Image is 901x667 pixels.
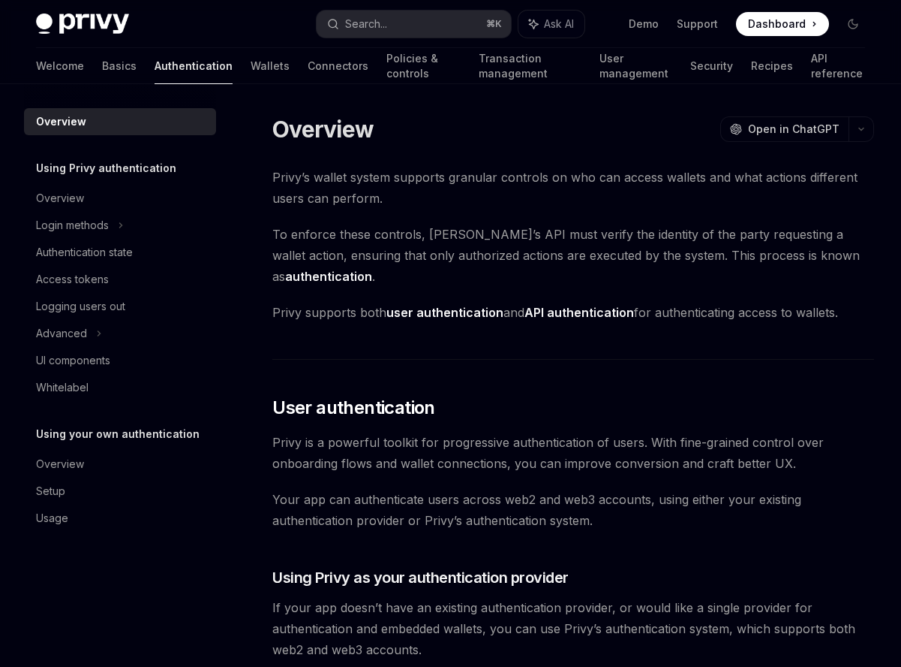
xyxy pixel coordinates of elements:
[24,374,216,401] a: Whitelabel
[677,17,718,32] a: Support
[811,48,865,84] a: API reference
[36,216,109,234] div: Login methods
[36,14,129,35] img: dark logo
[24,505,216,532] a: Usage
[272,597,874,660] span: If your app doesn’t have an existing authentication provider, or would like a single provider for...
[518,11,584,38] button: Ask AI
[272,224,874,287] span: To enforce these controls, [PERSON_NAME]’s API must verify the identity of the party requesting a...
[36,189,84,207] div: Overview
[841,12,865,36] button: Toggle dark mode
[36,379,89,397] div: Whitelabel
[155,48,233,84] a: Authentication
[24,478,216,505] a: Setup
[272,396,435,420] span: User authentication
[629,17,659,32] a: Demo
[479,48,581,84] a: Transaction management
[748,122,839,137] span: Open in ChatGPT
[24,451,216,478] a: Overview
[102,48,137,84] a: Basics
[272,167,874,209] span: Privy’s wallet system supports granular controls on who can access wallets and what actions diffe...
[24,239,216,266] a: Authentication state
[272,432,874,474] span: Privy is a powerful toolkit for progressive authentication of users. With fine-grained control ov...
[736,12,829,36] a: Dashboard
[690,48,733,84] a: Security
[272,567,569,588] span: Using Privy as your authentication provider
[36,48,84,84] a: Welcome
[24,347,216,374] a: UI components
[36,455,84,473] div: Overview
[272,116,374,143] h1: Overview
[317,11,512,38] button: Search...⌘K
[524,305,634,320] strong: API authentication
[36,425,200,443] h5: Using your own authentication
[36,159,176,177] h5: Using Privy authentication
[36,243,133,261] div: Authentication state
[36,113,86,131] div: Overview
[36,352,110,370] div: UI components
[24,293,216,320] a: Logging users out
[308,48,368,84] a: Connectors
[285,269,372,284] strong: authentication
[24,108,216,135] a: Overview
[720,116,848,142] button: Open in ChatGPT
[272,489,874,531] span: Your app can authenticate users across web2 and web3 accounts, using either your existing authent...
[544,17,574,32] span: Ask AI
[748,17,806,32] span: Dashboard
[272,302,874,323] span: Privy supports both and for authenticating access to wallets.
[345,15,387,33] div: Search...
[386,305,503,320] strong: user authentication
[24,266,216,293] a: Access tokens
[36,482,65,500] div: Setup
[751,48,793,84] a: Recipes
[36,509,68,527] div: Usage
[251,48,290,84] a: Wallets
[386,48,461,84] a: Policies & controls
[486,18,502,30] span: ⌘ K
[36,270,109,288] div: Access tokens
[599,48,672,84] a: User management
[36,297,125,315] div: Logging users out
[36,324,87,343] div: Advanced
[24,185,216,212] a: Overview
